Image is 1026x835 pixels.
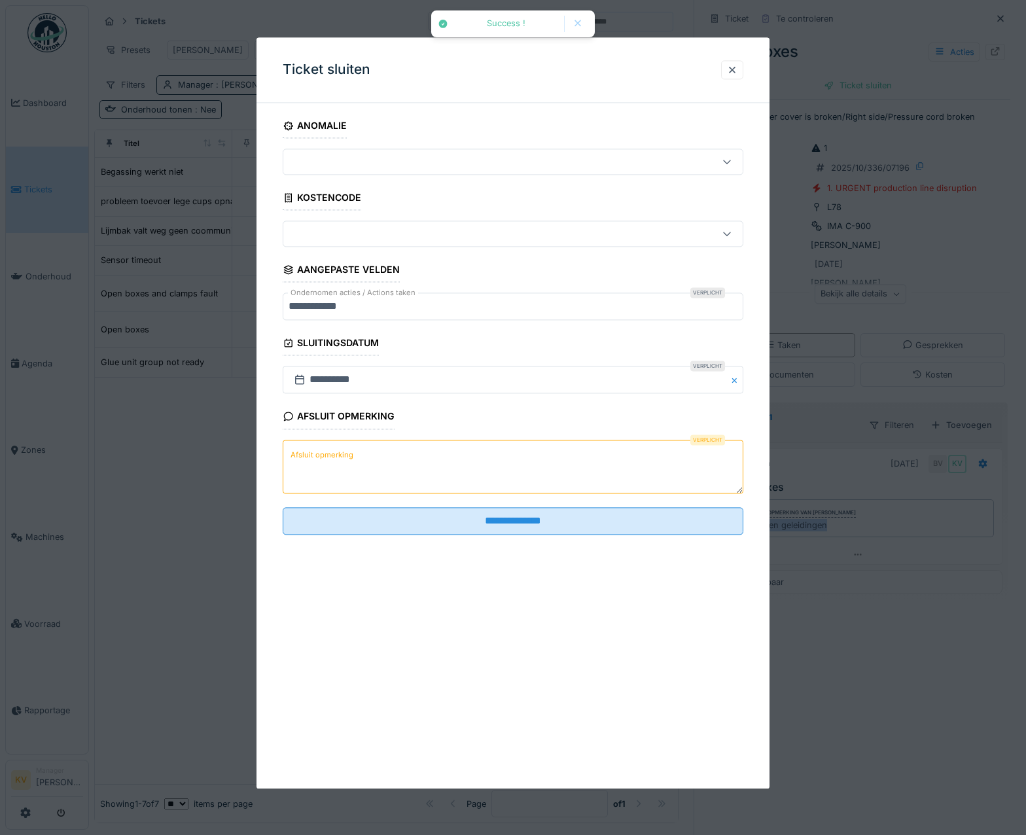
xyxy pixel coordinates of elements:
button: Close [729,366,743,394]
div: Verplicht [690,435,725,445]
div: Success ! [455,18,557,29]
label: Ondernomen acties / Actions taken [288,288,418,299]
div: Anomalie [283,116,347,138]
div: Sluitingsdatum [283,334,379,356]
h3: Ticket sluiten [283,62,370,78]
div: Verplicht [690,361,725,372]
div: Aangepaste velden [283,260,400,283]
div: Verplicht [690,288,725,298]
label: Afsluit opmerking [288,447,356,463]
div: Kostencode [283,188,361,211]
div: Afsluit opmerking [283,407,395,429]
